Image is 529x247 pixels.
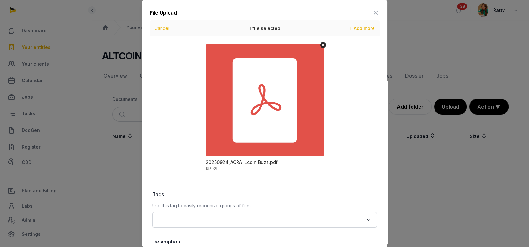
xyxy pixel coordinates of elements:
[206,167,217,171] div: 185 KB
[155,214,374,226] div: Search for option
[153,24,171,33] button: Cancel
[150,9,177,17] div: File Upload
[152,190,377,198] label: Tags
[217,20,313,36] div: 1 file selected
[150,20,380,180] div: Uppy Dashboard
[152,202,377,210] p: Use this tag to easily recognize groups of files.
[156,215,364,224] input: Search for option
[354,26,375,31] span: Add more
[346,24,377,33] button: Add more files
[206,159,278,166] div: 20250924_ACRA EOT Approved AR_Altcoin Buzz.pdf
[320,42,326,48] button: Remove file
[152,238,377,245] label: Description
